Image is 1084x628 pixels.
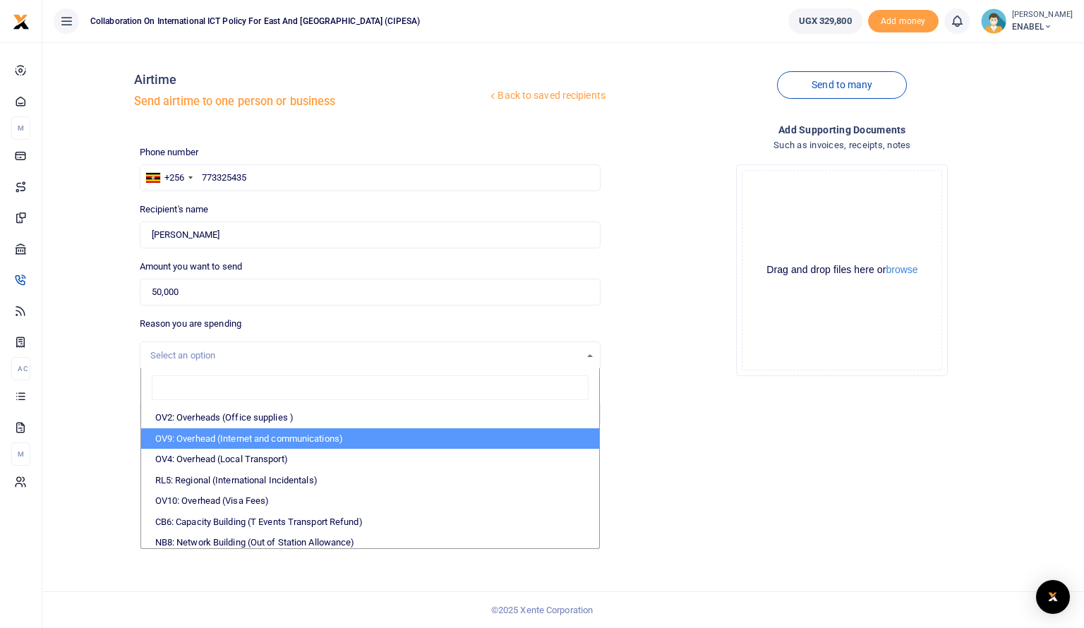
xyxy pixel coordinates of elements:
a: Add money [868,15,939,25]
li: M [11,116,30,140]
span: Collaboration on International ICT Policy For East and [GEOGRAPHIC_DATA] (CIPESA) [85,15,426,28]
li: OV10: Overhead (Visa Fees) [141,490,599,512]
li: RL5: Regional (International Incidentals) [141,470,599,491]
a: logo-small logo-large logo-large [13,16,30,26]
li: Ac [11,357,30,380]
a: profile-user [PERSON_NAME] ENABEL [981,8,1073,34]
label: Recipient's name [140,203,209,217]
li: OV4: Overhead (Local Transport) [141,449,599,470]
li: Wallet ballance [783,8,868,34]
h4: Such as invoices, receipts, notes [612,138,1073,153]
div: Select an option [150,349,580,363]
div: File Uploader [736,164,948,376]
div: +256 [164,171,184,185]
span: UGX 329,800 [799,14,852,28]
a: Back to saved recipients [487,83,606,109]
img: logo-small [13,13,30,30]
div: Uganda: +256 [140,165,197,191]
label: Reason you are spending [140,317,241,331]
label: Phone number [140,145,198,159]
a: Send to many [777,71,907,99]
button: browse [886,265,917,274]
label: Memo for this transaction [140,381,245,395]
h5: Send airtime to one person or business [134,95,488,109]
a: UGX 329,800 [788,8,862,34]
small: [PERSON_NAME] [1012,9,1073,21]
input: Enter extra information [140,400,601,427]
input: Loading name... [140,222,601,248]
div: Open Intercom Messenger [1036,580,1070,614]
span: ENABEL [1012,20,1073,33]
label: Amount you want to send [140,260,242,274]
div: Drag and drop files here or [742,263,941,277]
img: profile-user [981,8,1006,34]
li: OV2: Overheads (Office supplies ) [141,407,599,428]
span: Add money [868,10,939,33]
input: Enter phone number [140,164,601,191]
h4: Airtime [134,72,488,87]
li: NB8: Network Building (Out of Station Allowance) [141,532,599,553]
li: OV9: Overhead (Internet and communications) [141,428,599,449]
li: Toup your wallet [868,10,939,33]
li: CB6: Capacity Building (T Events Transport Refund) [141,512,599,533]
li: M [11,442,30,466]
input: UGX [140,279,601,306]
h4: Add supporting Documents [612,122,1073,138]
